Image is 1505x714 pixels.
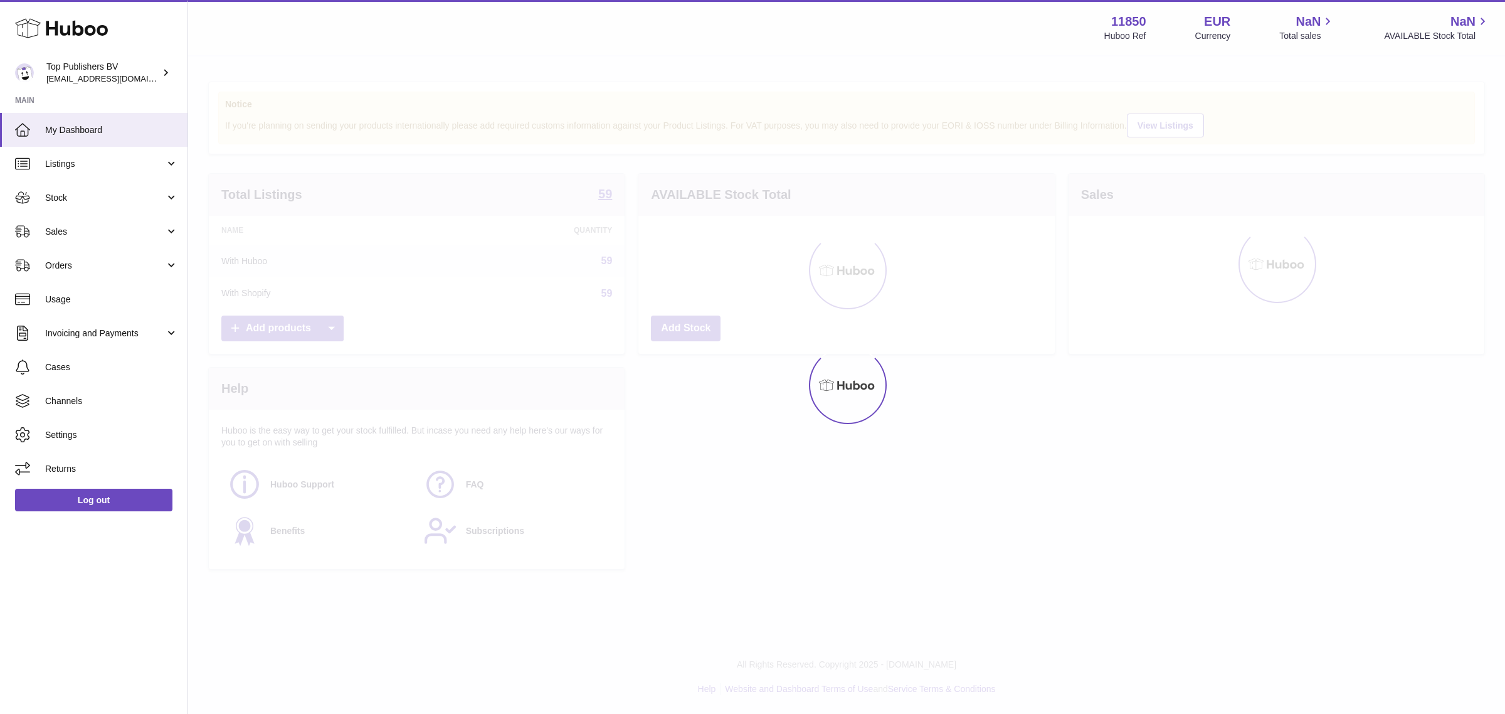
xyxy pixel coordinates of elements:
[46,61,159,85] div: Top Publishers BV
[1104,30,1146,42] div: Huboo Ref
[1279,30,1335,42] span: Total sales
[45,395,178,407] span: Channels
[45,463,178,475] span: Returns
[46,73,184,83] span: [EMAIL_ADDRESS][DOMAIN_NAME]
[1450,13,1476,30] span: NaN
[45,226,165,238] span: Sales
[1296,13,1321,30] span: NaN
[1204,13,1230,30] strong: EUR
[45,429,178,441] span: Settings
[45,192,165,204] span: Stock
[45,124,178,136] span: My Dashboard
[45,328,165,339] span: Invoicing and Payments
[45,294,178,306] span: Usage
[15,63,34,82] img: internalAdmin-11850@internal.huboo.com
[1279,13,1335,42] a: NaN Total sales
[45,158,165,170] span: Listings
[1111,13,1146,30] strong: 11850
[1384,30,1490,42] span: AVAILABLE Stock Total
[1195,30,1231,42] div: Currency
[15,489,172,511] a: Log out
[1384,13,1490,42] a: NaN AVAILABLE Stock Total
[45,361,178,373] span: Cases
[45,260,165,272] span: Orders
